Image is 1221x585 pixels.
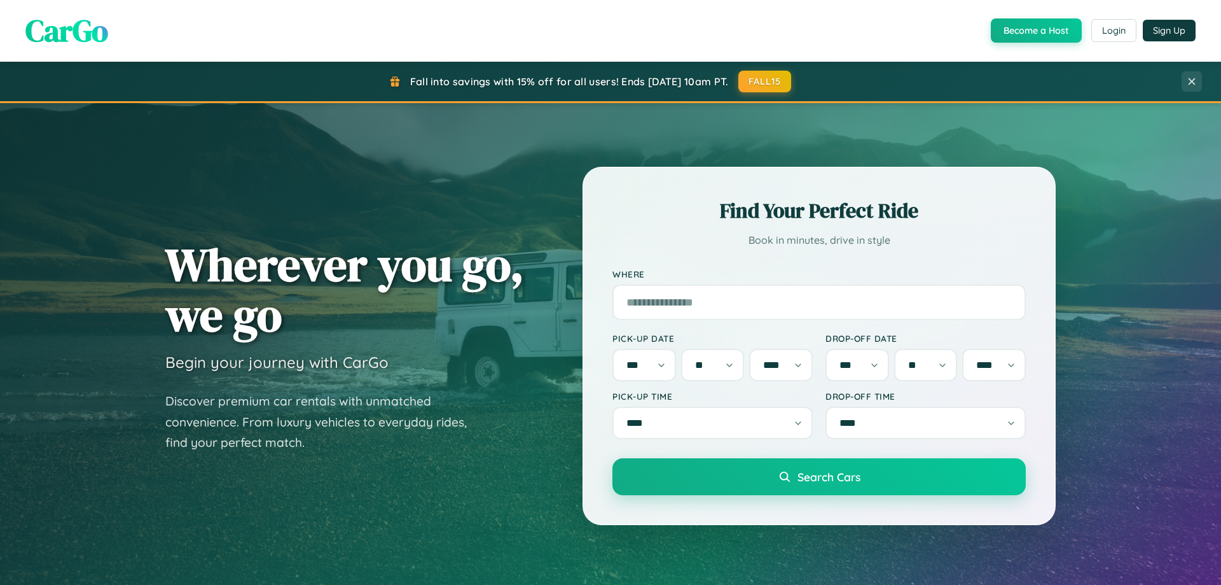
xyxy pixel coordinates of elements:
span: Fall into savings with 15% off for all users! Ends [DATE] 10am PT. [410,75,729,88]
label: Drop-off Time [825,391,1026,402]
h2: Find Your Perfect Ride [612,197,1026,225]
span: CarGo [25,10,108,52]
label: Pick-up Date [612,333,813,344]
button: Search Cars [612,458,1026,495]
button: Sign Up [1143,20,1196,41]
button: Login [1091,19,1136,42]
span: Search Cars [797,470,860,484]
h3: Begin your journey with CarGo [165,353,389,372]
label: Where [612,269,1026,279]
button: Become a Host [991,18,1082,43]
h1: Wherever you go, we go [165,239,524,340]
p: Discover premium car rentals with unmatched convenience. From luxury vehicles to everyday rides, ... [165,391,483,453]
label: Drop-off Date [825,333,1026,344]
p: Book in minutes, drive in style [612,231,1026,250]
label: Pick-up Time [612,391,813,402]
button: FALL15 [738,71,792,92]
